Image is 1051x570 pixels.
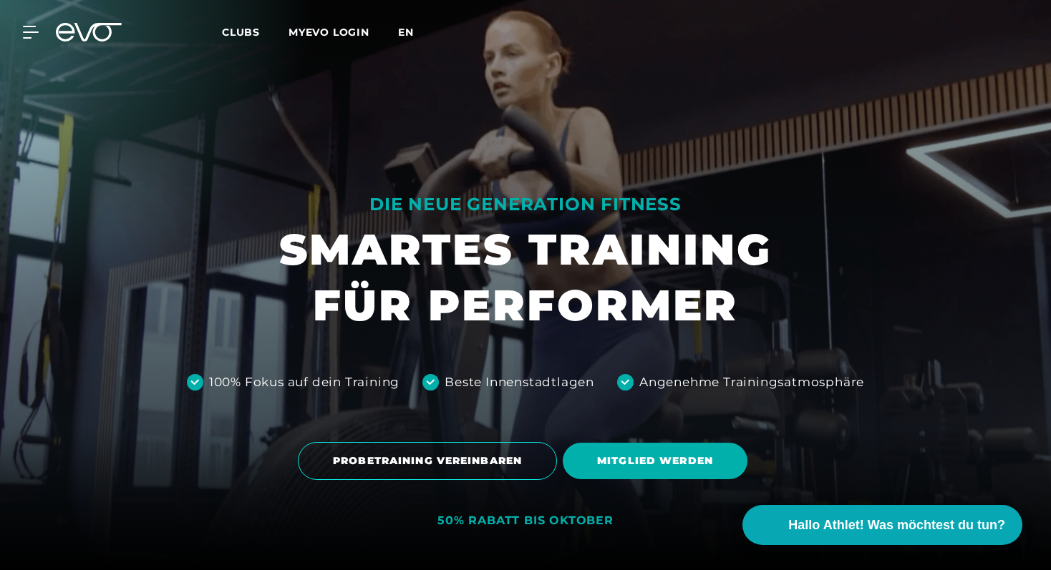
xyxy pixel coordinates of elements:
[398,26,414,39] span: en
[398,24,431,41] a: en
[563,432,753,490] a: MITGLIED WERDEN
[597,453,713,468] span: MITGLIED WERDEN
[279,222,772,333] h1: SMARTES TRAINING FÜR PERFORMER
[437,514,614,529] div: 50% RABATT BIS OKTOBER
[742,505,1022,545] button: Hallo Athlet! Was möchtest du tun?
[279,193,772,216] div: DIE NEUE GENERATION FITNESS
[788,516,1005,535] span: Hallo Athlet! Was möchtest du tun?
[639,373,864,392] div: Angenehme Trainingsatmosphäre
[222,26,260,39] span: Clubs
[333,453,522,468] span: PROBETRAINING VEREINBAREN
[298,431,563,491] a: PROBETRAINING VEREINBAREN
[445,373,594,392] div: Beste Innenstadtlagen
[289,26,369,39] a: MYEVO LOGIN
[209,373,399,392] div: 100% Fokus auf dein Training
[222,25,289,39] a: Clubs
